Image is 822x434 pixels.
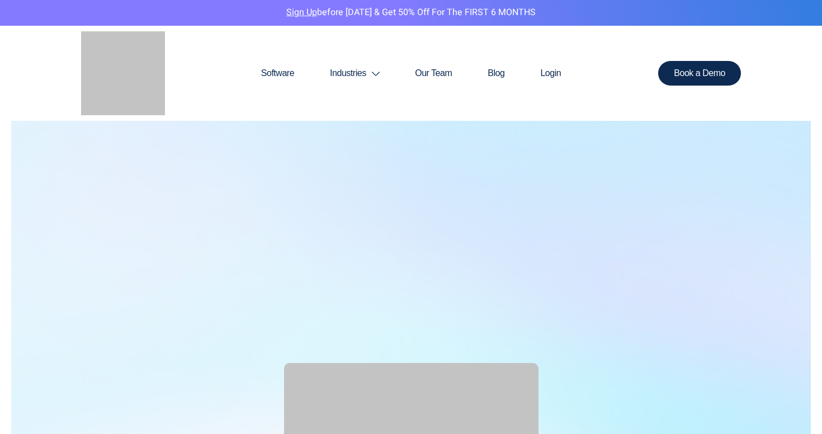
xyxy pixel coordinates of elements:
a: Our Team [397,46,470,100]
a: Sign Up [286,6,317,19]
p: before [DATE] & Get 50% Off for the FIRST 6 MONTHS [8,6,814,20]
a: Login [522,46,579,100]
a: Industries [312,46,397,100]
a: Software [243,46,312,100]
iframe: SalesIQ Chatwindow [601,55,819,426]
a: Blog [470,46,522,100]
